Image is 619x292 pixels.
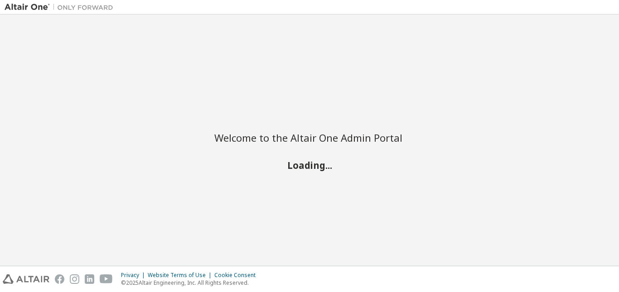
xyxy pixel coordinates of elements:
div: Cookie Consent [214,272,261,279]
p: © 2025 Altair Engineering, Inc. All Rights Reserved. [121,279,261,287]
img: Altair One [5,3,118,12]
h2: Loading... [214,159,405,171]
img: youtube.svg [100,274,113,284]
img: facebook.svg [55,274,64,284]
div: Privacy [121,272,148,279]
div: Website Terms of Use [148,272,214,279]
img: altair_logo.svg [3,274,49,284]
img: instagram.svg [70,274,79,284]
h2: Welcome to the Altair One Admin Portal [214,131,405,144]
img: linkedin.svg [85,274,94,284]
